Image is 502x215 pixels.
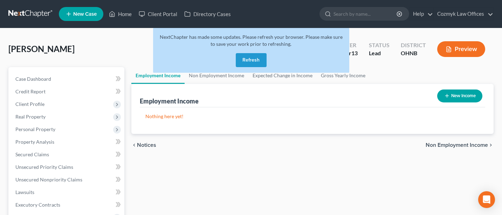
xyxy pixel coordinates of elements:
[15,151,49,157] span: Secured Claims
[15,114,46,120] span: Real Property
[15,164,73,170] span: Unsecured Priority Claims
[478,191,495,208] div: Open Intercom Messenger
[10,85,124,98] a: Credit Report
[131,67,185,84] a: Employment Income
[434,8,493,20] a: Cozmyk Law Offices
[426,142,488,148] span: Non Employment Income
[351,50,358,56] span: 13
[15,189,34,195] span: Lawsuits
[10,161,124,173] a: Unsecured Priority Claims
[401,49,426,57] div: OHNB
[105,8,135,20] a: Home
[10,73,124,85] a: Case Dashboard
[15,177,82,182] span: Unsecured Nonpriority Claims
[145,113,480,120] p: Nothing here yet!
[15,202,60,208] span: Executory Contracts
[333,7,398,20] input: Search by name...
[437,89,482,102] button: New Income
[10,136,124,148] a: Property Analysis
[135,8,181,20] a: Client Portal
[15,88,46,94] span: Credit Report
[160,34,343,47] span: NextChapter has made some updates. Please refresh your browser. Please make sure to save your wor...
[10,199,124,211] a: Executory Contracts
[369,41,390,49] div: Status
[10,173,124,186] a: Unsecured Nonpriority Claims
[426,142,494,148] button: Non Employment Income chevron_right
[131,142,156,148] button: chevron_left Notices
[140,97,199,105] div: Employment Income
[137,142,156,148] span: Notices
[369,49,390,57] div: Lead
[10,148,124,161] a: Secured Claims
[410,8,433,20] a: Help
[437,41,485,57] button: Preview
[8,44,75,54] span: [PERSON_NAME]
[73,12,97,17] span: New Case
[488,142,494,148] i: chevron_right
[15,76,51,82] span: Case Dashboard
[15,126,55,132] span: Personal Property
[10,186,124,199] a: Lawsuits
[236,53,267,67] button: Refresh
[131,142,137,148] i: chevron_left
[401,41,426,49] div: District
[15,139,54,145] span: Property Analysis
[181,8,234,20] a: Directory Cases
[15,101,44,107] span: Client Profile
